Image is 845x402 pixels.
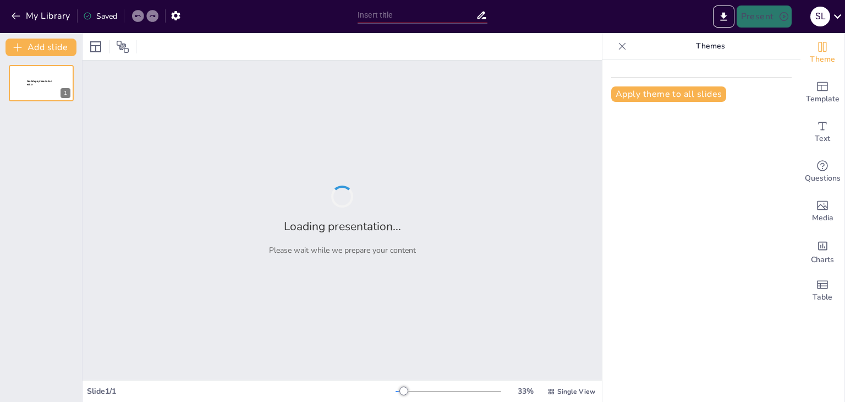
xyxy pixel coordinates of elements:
div: Add images, graphics, shapes or video [800,192,844,231]
span: Sendsteps presentation editor [27,80,52,86]
div: Get real-time input from your audience [800,152,844,192]
span: Charts [811,254,834,266]
div: Add text boxes [800,112,844,152]
div: Layout [87,38,105,56]
div: 1 [61,88,70,98]
span: Text [815,133,830,145]
div: Saved [83,11,117,21]
p: Themes [631,33,789,59]
span: Table [813,291,832,303]
button: Present [737,6,792,28]
span: Questions [805,172,841,184]
span: Position [116,40,129,53]
h2: Loading presentation... [284,219,401,234]
div: Add ready made slides [800,73,844,112]
div: s l [810,7,830,26]
span: Media [812,212,833,224]
input: Insert title [358,7,476,23]
button: Export to PowerPoint [713,6,734,28]
button: Add slide [6,39,76,56]
div: Add a table [800,271,844,311]
button: s l [810,6,830,28]
span: Theme [810,53,835,66]
div: 33 % [512,386,539,396]
button: My Library [8,7,75,25]
button: Apply theme to all slides [611,86,726,102]
div: 1 [9,65,74,101]
div: Change the overall theme [800,33,844,73]
div: Slide 1 / 1 [87,386,396,396]
div: Add charts and graphs [800,231,844,271]
p: Please wait while we prepare your content [269,245,416,256]
span: Template [806,93,839,105]
span: Single View [557,387,595,396]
